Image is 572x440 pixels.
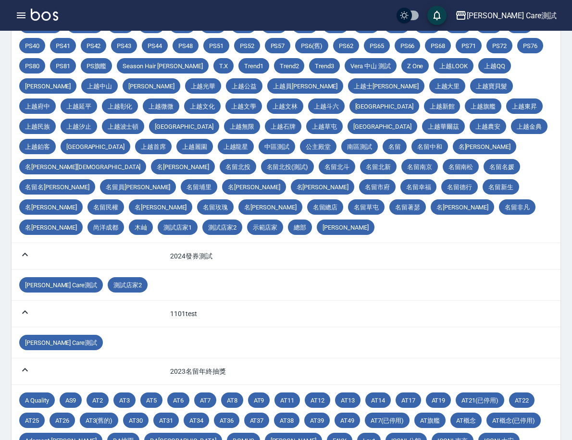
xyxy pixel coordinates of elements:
span: PS43 [111,41,137,51]
span: AT概念 [450,416,482,426]
span: 上越民族 [19,122,56,132]
span: PS41 [50,41,76,51]
span: 名留北斗 [319,162,355,172]
span: Vera 中山 測試 [345,61,397,71]
span: 上越文林 [267,101,303,111]
span: Trend2 [274,61,305,71]
span: 尚洋成都 [87,222,124,232]
span: 名留埔里 [181,182,217,192]
span: 名留幸福 [400,182,437,192]
span: 名留新生 [483,182,519,192]
span: AT7(已停用) [365,416,410,426]
span: 上越文學 [225,101,262,111]
span: AT5 [140,395,162,405]
span: 名[PERSON_NAME] [291,182,354,192]
span: 名留北新 [360,162,397,172]
span: PS48 [173,41,199,51]
span: 上越府中 [19,101,56,111]
span: AT2 [87,395,109,405]
span: 上越首席 [135,142,172,152]
span: 名[PERSON_NAME] [222,182,286,192]
span: AT36 [214,416,239,426]
span: 名[PERSON_NAME] [19,222,83,232]
span: 名[PERSON_NAME] [453,142,516,152]
span: 名留北投(測試) [261,162,314,172]
span: PS52 [234,41,260,51]
span: A Quality [19,395,55,405]
span: PS71 [456,41,482,51]
span: 名[PERSON_NAME][DEMOGRAPHIC_DATA] [19,162,146,172]
span: PS6(舊) [295,41,328,51]
span: 測試店家2 [108,280,148,290]
span: AT39 [304,416,330,426]
span: 上越延平 [61,101,97,111]
span: [PERSON_NAME] [317,222,374,232]
span: 上越波士頓 [102,122,145,132]
span: 總部 [288,222,312,232]
img: Logo [31,9,58,21]
span: Trend1 [238,61,269,71]
span: AT25 [19,416,45,426]
span: PS65 [364,41,390,51]
span: 公主殿堂 [300,142,336,152]
span: 名留德行 [441,182,478,192]
span: 上越QQ [478,61,511,71]
span: 上越斗六 [308,101,345,111]
span: 南區測試 [341,142,378,152]
span: AT8 [221,395,243,405]
span: 名留南京 [401,162,438,172]
span: [GEOGRAPHIC_DATA] [149,122,219,132]
span: [PERSON_NAME] [123,81,180,91]
span: 上越金典 [511,122,547,132]
span: 上越龍星 [218,142,254,152]
span: PS40 [19,41,45,51]
span: PS68 [425,41,451,51]
span: 名留民權 [87,202,124,212]
span: [GEOGRAPHIC_DATA] [348,122,417,132]
span: 上越汐止 [61,122,97,132]
span: 上越LOOK [434,61,473,71]
span: [PERSON_NAME] [19,81,76,91]
span: [GEOGRAPHIC_DATA] [349,101,419,111]
span: PS57 [265,41,291,51]
span: 上越光華 [185,81,222,91]
span: 木屾 [129,222,153,232]
span: 上越鉑客 [19,142,56,152]
span: [PERSON_NAME] Care測試 [19,338,103,348]
span: 上越士[PERSON_NAME] [348,81,424,91]
span: AT19 [426,395,451,405]
span: 上越員[PERSON_NAME] [267,81,343,91]
span: 名留名媛 [484,162,520,172]
span: 名留玫瑰 [197,202,234,212]
td: 1101test [162,301,560,327]
span: AT17 [396,395,421,405]
span: AT11 [274,395,300,405]
span: 名[PERSON_NAME] [431,202,494,212]
span: PS66 [395,41,421,51]
span: AT26 [50,416,75,426]
span: AT37 [244,416,270,426]
span: AS9 [60,395,82,405]
span: 上越石牌 [265,122,301,132]
span: 名留總店 [307,202,344,212]
span: Season Hair [PERSON_NAME] [117,61,209,71]
span: T.X [213,61,234,71]
span: 上越彰化 [102,101,138,111]
span: 上越新館 [424,101,460,111]
span: 上越寶貝髮 [470,81,513,91]
span: AT49 [335,416,360,426]
span: 上越微微 [143,101,179,111]
span: 名留名[PERSON_NAME] [19,182,95,192]
span: AT7 [194,395,216,405]
span: AT13 [335,395,361,405]
span: PS72 [486,41,512,51]
span: Trend3 [309,61,340,71]
span: 中區測試 [259,142,295,152]
span: 上越旗艦 [465,101,501,111]
span: PS旗艦 [81,61,112,71]
span: PS51 [203,41,229,51]
span: PS42 [81,41,107,51]
span: 名留中和 [411,142,448,152]
button: [PERSON_NAME] Care測試 [451,6,560,25]
span: 名[PERSON_NAME] [19,202,83,212]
